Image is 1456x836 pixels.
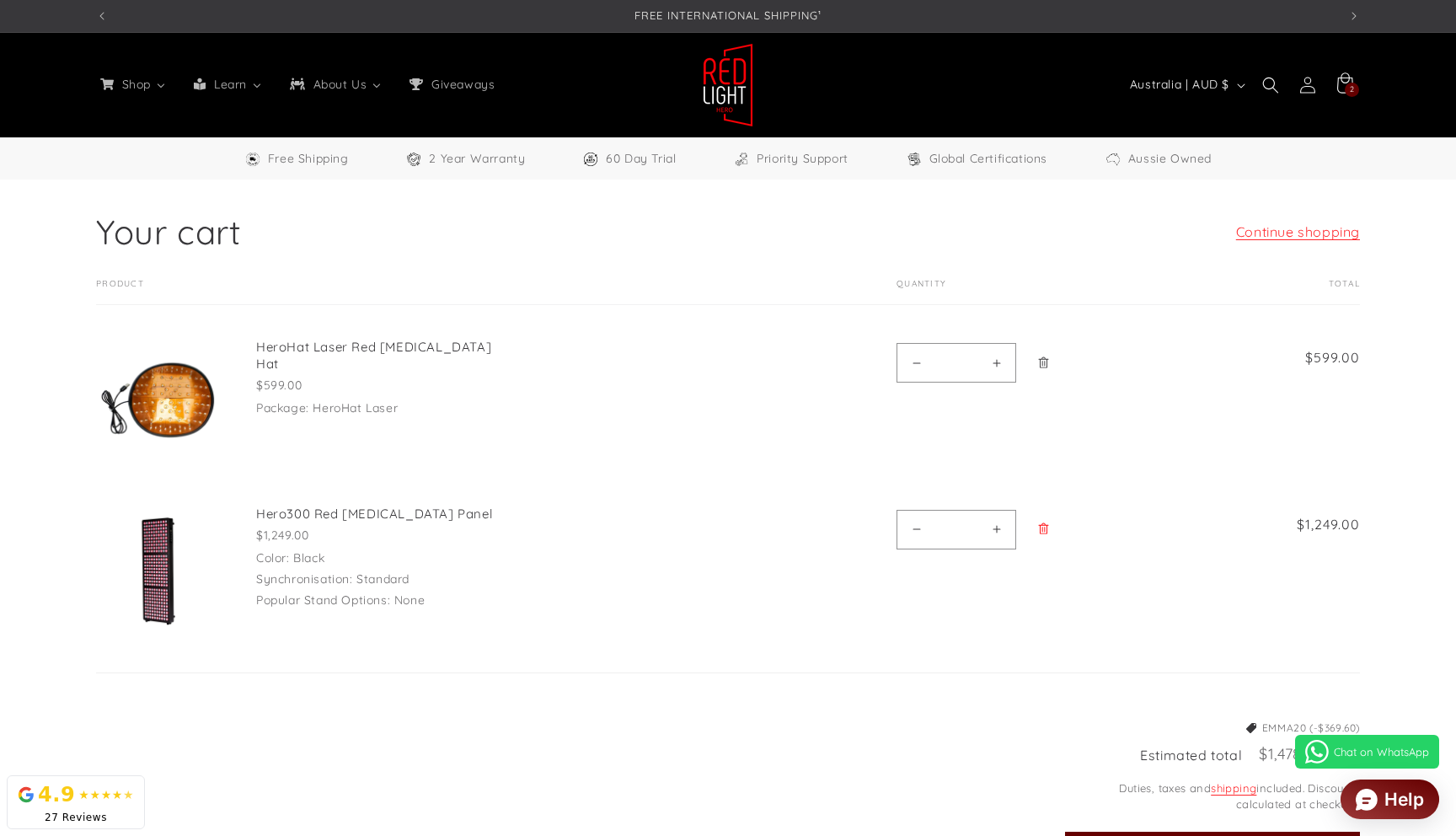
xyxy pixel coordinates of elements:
[906,151,923,168] img: Certifications Icon
[96,279,854,305] th: Product
[757,148,848,169] span: Priority Support
[256,506,509,522] a: Hero300 Red [MEDICAL_DATA] Panel
[935,510,977,549] input: Quantity for Hero300 Red Light Therapy Panel
[256,377,509,394] div: $599.00
[1236,220,1360,244] a: Continue shopping
[256,339,509,372] a: HeroHat Laser Red [MEDICAL_DATA] Hat
[697,36,760,133] a: Red Light Hero
[1105,148,1212,169] a: Aussie Owned
[395,67,506,102] a: Giveaways
[582,151,599,168] img: Trial Icon
[1105,151,1121,168] img: Aussie Owned Icon
[1231,347,1360,367] span: $599.00
[929,148,1048,169] span: Global Certifications
[1295,735,1439,769] a: Chat on WhatsApp
[854,279,1197,305] th: Quantity
[1128,148,1212,169] span: Aussie Owned
[1211,781,1256,795] a: shipping
[276,67,395,102] a: About Us
[256,571,353,587] dt: Synchronisation:
[606,148,676,169] span: 60 Day Trial
[293,550,324,565] dd: Black
[313,400,398,415] dd: HeroHat Laser
[1197,279,1360,305] th: Total
[179,67,276,102] a: Learn
[268,148,349,169] span: Free Shipping
[119,77,153,92] span: Shop
[733,148,848,169] a: Priority Support
[1065,721,1360,736] li: EMMA20 (-$369.60)
[1252,67,1289,104] summary: Search
[1065,780,1360,813] small: Duties, taxes and included. Discounts calculated at checkout.
[244,151,261,168] img: Free Shipping Icon
[1334,745,1429,758] span: Chat on WhatsApp
[582,148,676,169] a: 60 Day Trial
[429,148,525,169] span: 2 Year Warranty
[405,148,525,169] a: 2 Year Warranty
[1259,747,1360,762] p: $1,478.40 AUD
[97,506,222,631] img: Hero300 Red Light Therapy Panel
[405,151,422,168] img: Warranty Icon
[356,571,409,587] dd: Standard
[1029,506,1058,553] a: Remove Hero300 Red Light Therapy Panel - Black / Standard / None
[1384,790,1424,808] div: Help
[1130,76,1229,94] span: Australia | AUD $
[1350,83,1355,97] span: 2
[211,77,249,92] span: Learn
[703,43,753,127] img: Red Light Hero
[244,148,349,169] a: Free Worldwide Shipping
[733,151,750,168] img: Support Icon
[1029,339,1058,386] a: Remove HeroHat Laser Red Light Therapy Hat - HeroHat Laser
[394,592,425,608] dd: None
[1065,721,1360,736] ul: Discount
[1356,789,1378,811] img: widget icon
[256,592,390,608] dt: Popular Stand Options:
[256,527,509,544] div: $1,249.00
[1140,748,1242,762] h2: Estimated total
[1120,69,1252,101] button: Australia | AUD $
[935,343,977,383] input: Quantity for HeroHat Laser Red Light Therapy Hat
[86,67,179,102] a: Shop
[1231,514,1360,534] span: $1,249.00
[256,550,290,565] dt: Color:
[428,77,496,92] span: Giveaways
[310,77,369,92] span: About Us
[906,148,1048,169] a: Global Certifications
[97,340,222,464] img: HeroHat Laser Red Light Therapy Hat
[634,8,822,22] span: FREE INTERNATIONAL SHIPPING¹
[96,210,241,254] h1: Your cart
[256,400,309,415] dt: Package:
